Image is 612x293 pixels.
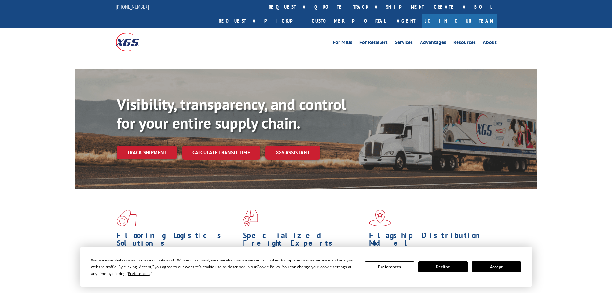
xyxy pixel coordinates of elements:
[333,40,352,47] a: For Mills
[243,232,364,250] h1: Specialized Freight Experts
[453,40,476,47] a: Resources
[128,271,150,276] span: Preferences
[80,247,532,287] div: Cookie Consent Prompt
[243,210,258,226] img: xgs-icon-focused-on-flooring-red
[369,232,491,250] h1: Flagship Distribution Model
[91,257,357,277] div: We use essential cookies to make our site work. With your consent, we may also use non-essential ...
[422,14,497,28] a: Join Our Team
[214,14,307,28] a: Request a pickup
[365,261,414,272] button: Preferences
[369,210,391,226] img: xgs-icon-flagship-distribution-model-red
[257,264,280,270] span: Cookie Policy
[390,14,422,28] a: Agent
[472,261,521,272] button: Accept
[420,40,446,47] a: Advantages
[395,40,413,47] a: Services
[359,40,388,47] a: For Retailers
[117,210,137,226] img: xgs-icon-total-supply-chain-intelligence-red
[117,94,346,133] b: Visibility, transparency, and control for your entire supply chain.
[418,261,468,272] button: Decline
[265,146,320,160] a: XGS ASSISTANT
[307,14,390,28] a: Customer Portal
[117,232,238,250] h1: Flooring Logistics Solutions
[182,146,260,160] a: Calculate transit time
[483,40,497,47] a: About
[116,4,149,10] a: [PHONE_NUMBER]
[117,146,177,159] a: Track shipment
